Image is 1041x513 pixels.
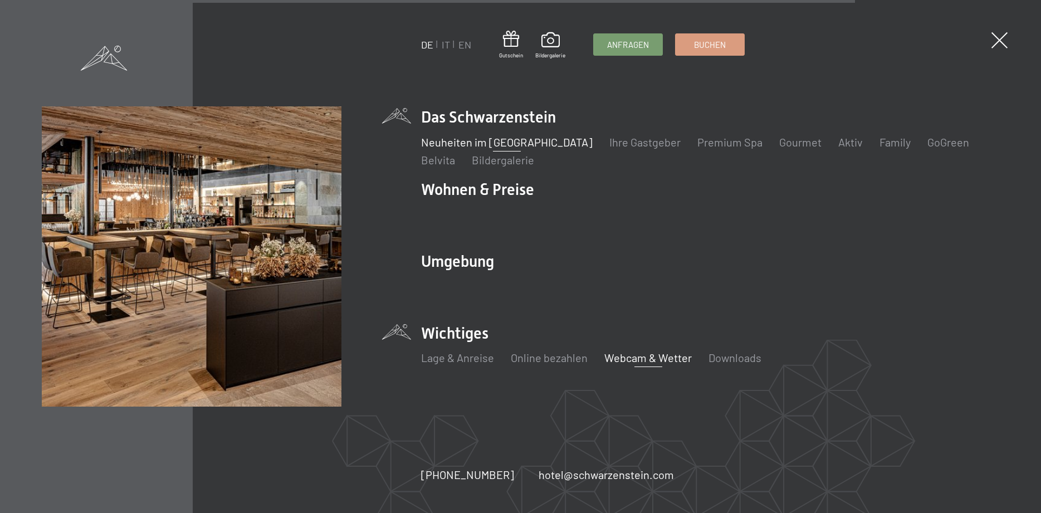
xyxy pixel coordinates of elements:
[694,39,726,51] span: Buchen
[421,135,593,149] a: Neuheiten im [GEOGRAPHIC_DATA]
[676,34,744,55] a: Buchen
[535,32,565,59] a: Bildergalerie
[421,38,433,51] a: DE
[607,39,649,51] span: Anfragen
[697,135,763,149] a: Premium Spa
[879,135,911,149] a: Family
[421,467,514,482] a: [PHONE_NUMBER]
[838,135,863,149] a: Aktiv
[421,351,494,364] a: Lage & Anreise
[458,38,471,51] a: EN
[594,34,662,55] a: Anfragen
[499,51,523,59] span: Gutschein
[708,351,761,364] a: Downloads
[472,153,534,167] a: Bildergalerie
[499,31,523,59] a: Gutschein
[927,135,969,149] a: GoGreen
[511,351,588,364] a: Online bezahlen
[535,51,565,59] span: Bildergalerie
[442,38,450,51] a: IT
[421,468,514,481] span: [PHONE_NUMBER]
[779,135,822,149] a: Gourmet
[421,153,455,167] a: Belvita
[609,135,681,149] a: Ihre Gastgeber
[604,351,692,364] a: Webcam & Wetter
[539,467,674,482] a: hotel@schwarzenstein.com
